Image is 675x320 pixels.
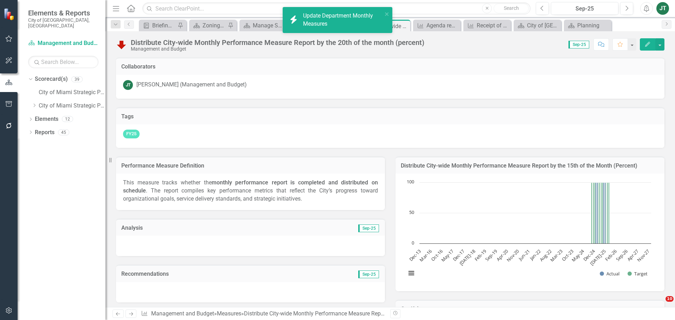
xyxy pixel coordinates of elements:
button: close [385,10,390,18]
span: FY25 [123,130,140,138]
a: Receipt of GFOA Distinguished Budget Presentation Award (Response/Average Score) [465,21,509,30]
button: JT [656,2,669,15]
text: Dec-13 [408,248,422,262]
span: 10 [666,296,674,302]
a: Management and Budget [151,310,214,317]
path: Mar-25, 100. Target. [599,183,600,244]
input: Search ClearPoint... [142,2,531,15]
span: Sep-25 [568,41,589,48]
div: City of [GEOGRAPHIC_DATA] [527,21,559,30]
path: May-25, 100. Target. [602,183,603,244]
span: Sep-25 [358,224,379,232]
img: Below Plan [116,39,127,50]
a: Zoning Scorecard Evaluation and Recommendations [191,21,226,30]
div: 12 [62,116,73,122]
text: May-17 [440,248,455,263]
div: » » [141,310,385,318]
h3: Performance Measure Definition [121,163,380,169]
text: [DATE]-18 [458,248,477,267]
path: Apr-25, 100. Target. [601,183,602,244]
button: Show Actual [600,270,619,277]
button: Sep-25 [551,2,618,15]
svg: Interactive chart [403,179,655,284]
path: Oct-24, 100. Target. [591,183,592,244]
path: Sep-25, 100. Target. [609,183,610,244]
h3: Analysis [121,225,251,231]
div: Distribute City-wide Monthly Performance Measure Report by the 20th of the month (percent) [131,39,424,46]
div: Briefing Books [152,21,176,30]
text: Apr-20 [495,248,509,262]
text: 100 [407,178,414,185]
text: Apr-27 [626,248,640,262]
text: Oct-23 [560,248,574,262]
a: City of Miami Strategic Plan (NEW) [39,102,105,110]
a: Measures [217,310,241,317]
div: Chart. Highcharts interactive chart. [403,179,657,284]
text: Mar-23 [549,248,564,263]
a: Manage Scorecards [241,21,285,30]
div: Manage Scorecards [253,21,285,30]
path: Jun-25, 100. Target. [604,183,605,244]
strong: monthly performance report is completed and distributed on schedule [123,179,378,194]
path: Nov-24, 100. Target. [593,183,594,244]
div: Update Department Monthly Measures [303,12,382,28]
path: Jun-25, 100. Actual. [603,183,604,244]
input: Search Below... [28,56,98,68]
h3: Collaborators [121,64,659,70]
a: Briefing Books [141,21,176,30]
a: City of [GEOGRAPHIC_DATA] [515,21,559,30]
div: [PERSON_NAME] (Management and Budget) [136,81,247,89]
div: Receipt of GFOA Distinguished Budget Presentation Award (Response/Average Score) [477,21,509,30]
text: 0 [412,240,414,246]
h3: Recommendations [121,271,299,277]
div: Distribute City-wide Monthly Performance Measure Report by the 20th of the month (percent) [244,310,474,317]
path: Jul-25, 100. Actual. [605,183,606,244]
path: Jan-25, 100. Actual. [596,183,597,244]
text: Jun-21 [517,248,531,262]
path: Jan-25, 100. Target. [596,183,597,244]
text: Oct-16 [430,248,444,262]
div: Agenda review requests processed within three working days (average days) [426,21,459,30]
text: Dec-17 [451,248,466,262]
path: Jul-25, 100. Target. [605,183,606,244]
text: Dec-24 [582,248,597,263]
a: City of Miami Strategic Plan [39,89,105,97]
path: Aug-25, 100. Target. [607,183,608,244]
button: Search [494,4,529,13]
a: Management and Budget [28,39,98,47]
div: Planning [577,21,610,30]
button: Show Target [628,270,648,277]
text: Nov-20 [505,248,520,263]
iframe: Intercom live chat [651,296,668,313]
text: Feb-26 [604,248,618,262]
p: This measure tracks whether the . The report compiles key performance metrics that reflect the Ci... [123,179,378,203]
text: Sep-19 [484,248,499,262]
a: Planning [566,21,610,30]
path: Feb-25, 100. Target. [598,183,599,244]
h3: Goal(s) [401,306,659,312]
span: Search [504,5,519,11]
text: 50 [409,209,414,215]
button: View chart menu, Chart [406,268,416,278]
text: May-24 [570,248,586,263]
path: Feb-25, 100. Actual. [597,183,598,244]
span: Sep-25 [358,270,379,278]
div: 39 [71,76,83,82]
text: Jan-22 [528,248,542,262]
div: 45 [58,129,69,135]
a: Elements [35,115,58,123]
a: Agenda review requests processed within three working days (average days) [415,21,459,30]
path: Dec-24, 100. Target. [594,183,596,244]
span: Elements & Reports [28,9,98,17]
text: Sep-26 [615,248,629,262]
div: JT [123,80,133,90]
div: Zoning Scorecard Evaluation and Recommendations [202,21,226,30]
text: [DATE]-25 [589,248,607,267]
a: Reports [35,129,54,137]
a: Scorecard(s) [35,75,68,83]
h3: Tags [121,113,659,120]
text: Mar-16 [418,248,433,263]
h3: Distribute City-wide Monthly Performance Measure Report by the 15th of the Month (Percent) [401,163,659,169]
text: Aug-22 [538,248,553,263]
